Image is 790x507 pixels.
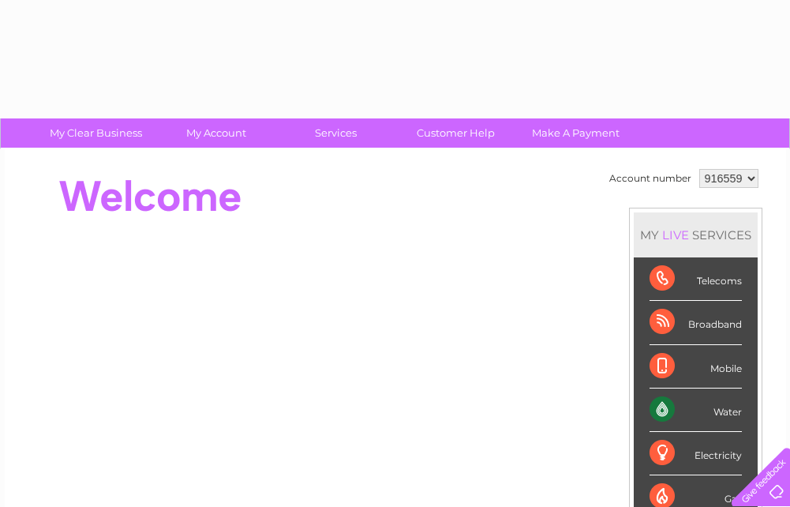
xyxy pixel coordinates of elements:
[659,227,692,242] div: LIVE
[650,301,742,344] div: Broadband
[650,432,742,475] div: Electricity
[634,212,758,257] div: MY SERVICES
[650,389,742,432] div: Water
[650,345,742,389] div: Mobile
[271,118,401,148] a: Services
[511,118,641,148] a: Make A Payment
[650,257,742,301] div: Telecoms
[391,118,521,148] a: Customer Help
[605,165,695,192] td: Account number
[31,118,161,148] a: My Clear Business
[151,118,281,148] a: My Account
